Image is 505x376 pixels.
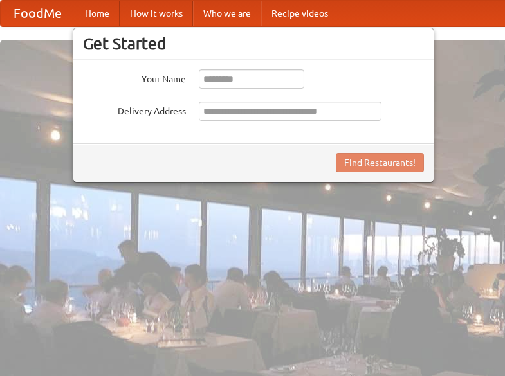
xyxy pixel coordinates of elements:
[83,69,186,85] label: Your Name
[83,102,186,118] label: Delivery Address
[120,1,193,26] a: How it works
[193,1,261,26] a: Who we are
[83,34,424,53] h3: Get Started
[1,1,75,26] a: FoodMe
[75,1,120,26] a: Home
[261,1,338,26] a: Recipe videos
[336,153,424,172] button: Find Restaurants!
